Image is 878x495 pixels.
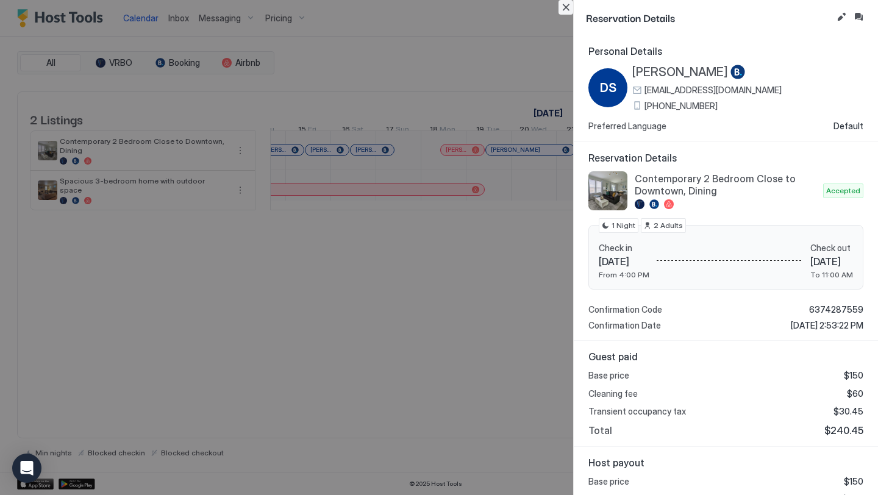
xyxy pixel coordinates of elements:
span: [DATE] 2:53:22 PM [791,320,863,331]
span: [PHONE_NUMBER] [644,101,718,112]
span: Cleaning fee [588,388,638,399]
span: Host payout [588,457,863,469]
span: $150 [844,370,863,381]
span: Confirmation Code [588,304,662,315]
span: Personal Details [588,45,863,57]
span: Total [588,424,612,436]
span: Guest paid [588,351,863,363]
span: Base price [588,370,629,381]
span: Base price [588,476,629,487]
span: To 11:00 AM [810,270,853,279]
button: Edit reservation [834,10,849,24]
div: listing image [588,171,627,210]
span: Preferred Language [588,121,666,132]
span: Reservation Details [588,152,863,164]
span: Transient occupancy tax [588,406,686,417]
span: [DATE] [599,255,649,268]
span: Reservation Details [586,10,832,25]
span: 2 Adults [654,220,683,231]
span: [EMAIL_ADDRESS][DOMAIN_NAME] [644,85,782,96]
button: Inbox [851,10,866,24]
span: Default [833,121,863,132]
span: From 4:00 PM [599,270,649,279]
span: [DATE] [810,255,853,268]
span: $30.45 [833,406,863,417]
span: 1 Night [612,220,635,231]
span: Check in [599,243,649,254]
div: Open Intercom Messenger [12,454,41,483]
span: 6374287559 [809,304,863,315]
span: $150 [844,476,863,487]
span: Accepted [826,185,860,196]
span: DS [600,79,616,97]
span: Contemporary 2 Bedroom Close to Downtown, Dining [635,173,818,197]
span: $60 [847,388,863,399]
span: $240.45 [824,424,863,436]
span: [PERSON_NAME] [632,65,728,80]
span: Check out [810,243,853,254]
span: Confirmation Date [588,320,661,331]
